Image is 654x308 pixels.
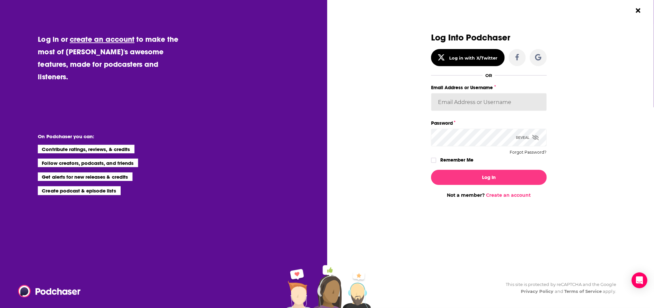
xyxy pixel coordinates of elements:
[431,119,547,127] label: Password
[632,4,644,17] button: Close Button
[449,55,497,61] div: Log in with X/Twitter
[431,170,547,185] button: Log In
[632,272,647,288] div: Open Intercom Messenger
[18,285,81,297] img: Podchaser - Follow, Share and Rate Podcasts
[70,35,134,44] a: create an account
[521,289,554,294] a: Privacy Policy
[431,83,547,92] label: Email Address or Username
[510,150,547,155] button: Forgot Password?
[441,156,474,164] label: Remember Me
[38,133,169,140] li: On Podchaser you can:
[485,73,492,78] div: OR
[38,159,138,167] li: Follow creators, podcasts, and friends
[486,192,531,198] a: Create an account
[431,49,505,66] button: Log in with X/Twitter
[38,145,134,153] li: Contribute ratings, reviews, & credits
[431,93,547,111] input: Email Address or Username
[38,172,132,181] li: Get alerts for new releases & credits
[564,289,602,294] a: Terms of Service
[516,129,539,146] div: Reveal
[500,281,616,295] div: This site is protected by reCAPTCHA and the Google and apply.
[38,186,120,195] li: Create podcast & episode lists
[18,285,76,297] a: Podchaser - Follow, Share and Rate Podcasts
[431,192,547,198] div: Not a member?
[431,33,547,42] h3: Log Into Podchaser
